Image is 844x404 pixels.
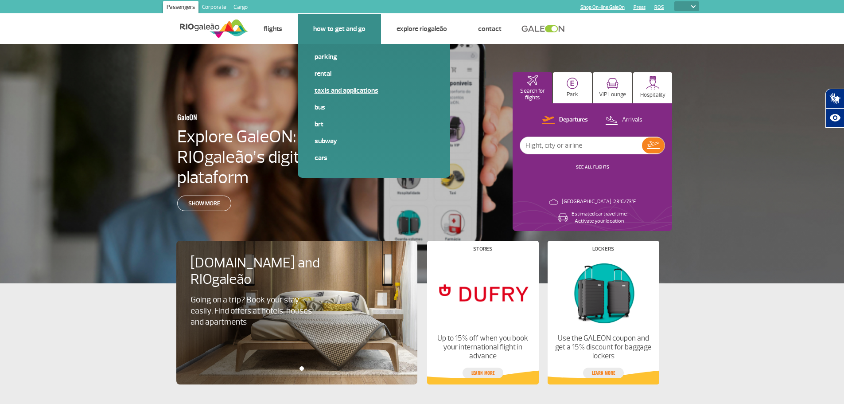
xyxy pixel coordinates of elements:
[315,119,433,129] a: BRT
[593,72,632,103] button: VIP Lounge
[315,86,433,95] a: Taxis and applications
[555,259,651,327] img: Lockers
[434,259,531,327] img: Stores
[520,137,642,154] input: Flight, city or airline
[825,89,844,128] div: Plugin de acessibilidade da Hand Talk.
[163,1,198,15] a: Passengers
[478,24,502,33] a: Contact
[592,247,614,251] h4: Lockers
[473,247,492,251] h4: Stores
[513,72,552,103] button: Search for flights
[191,294,316,328] p: Going on a trip? Book your stay easily. Find offers at hotels, houses and apartments
[527,75,538,86] img: airplaneHomeActive.svg
[825,108,844,128] button: Abrir recursos assistivos.
[555,334,651,361] p: Use the GALEON coupon and get a 15% discount for baggage lockers
[825,89,844,108] button: Abrir tradutor de língua de sinais.
[573,164,612,171] button: SEE ALL FLIGHTS
[540,114,591,126] button: Departures
[313,24,366,33] a: How to get and go
[177,108,325,126] h3: GaleON
[576,164,609,170] a: SEE ALL FLIGHTS
[198,1,230,15] a: Corporate
[559,116,588,124] p: Departures
[463,368,503,378] a: Learn more
[397,24,447,33] a: Explore RIOgaleão
[230,1,251,15] a: Cargo
[315,69,433,78] a: Rental
[177,126,369,188] h4: Explore GaleON: RIOgaleão’s digital plataform
[517,88,548,101] p: Search for flights
[599,91,626,98] p: VIP Lounge
[634,4,646,10] a: Press
[434,334,531,361] p: Up to 15% off when you book your international flight in advance
[633,72,673,103] button: Hospitality
[640,92,665,98] p: Hospitality
[654,4,664,10] a: RQS
[622,116,642,124] p: Arrivals
[567,91,578,98] p: Park
[603,114,645,126] button: Arrivals
[562,198,636,205] p: [GEOGRAPHIC_DATA]: 23°C/73°F
[646,76,660,90] img: hospitality.svg
[315,136,433,146] a: Subway
[580,4,625,10] a: Shop On-line GaleOn
[553,72,592,103] button: Park
[583,368,624,378] a: Learn more
[191,255,331,288] h4: [DOMAIN_NAME] and RIOgaleão
[315,102,433,112] a: Bus
[607,78,618,89] img: vipRoom.svg
[315,52,433,62] a: Parking
[264,24,282,33] a: Flights
[191,255,403,328] a: [DOMAIN_NAME] and RIOgaleãoGoing on a trip? Book your stay easily. Find offers at hotels, houses ...
[567,78,578,89] img: carParkingHome.svg
[177,196,231,211] a: Show more
[315,153,433,163] a: Cars
[572,211,627,225] p: Estimated car travel time: Activate your location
